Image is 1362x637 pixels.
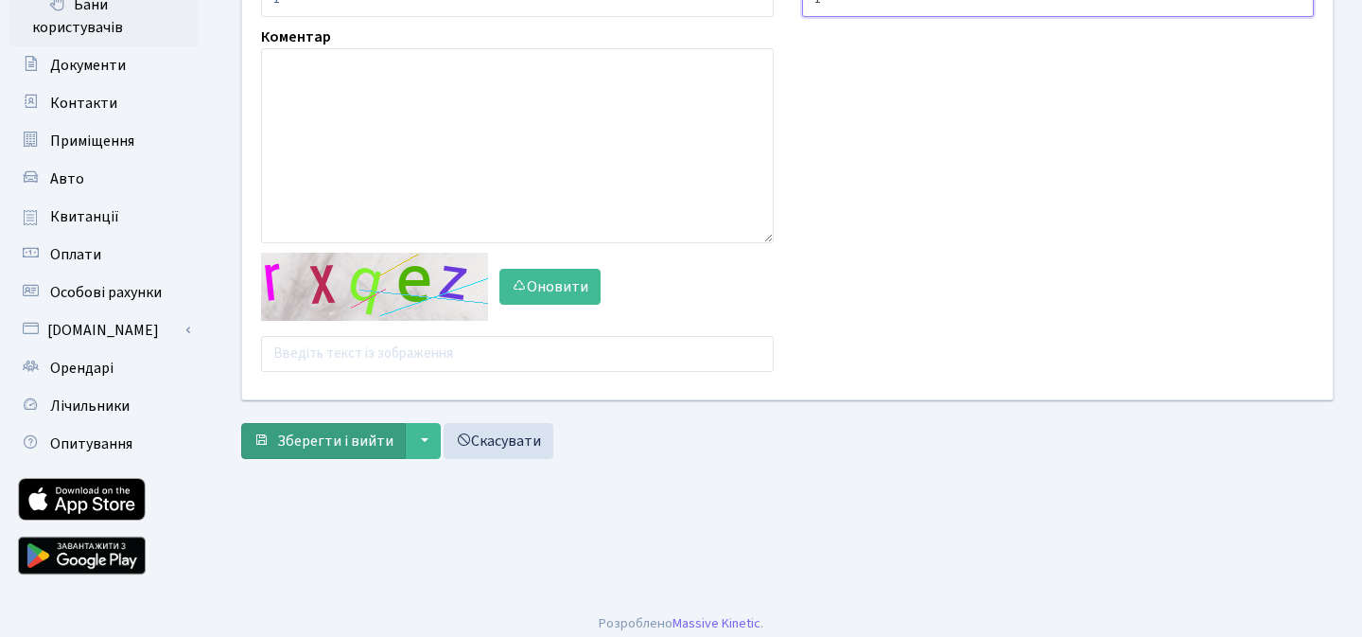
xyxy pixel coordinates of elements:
a: Контакти [9,84,199,122]
a: Особові рахунки [9,274,199,311]
span: Контакти [50,93,117,114]
a: Оплати [9,236,199,274]
a: [DOMAIN_NAME] [9,311,199,349]
a: Massive Kinetic [672,613,760,633]
span: Авто [50,168,84,189]
a: Документи [9,46,199,84]
span: Зберегти і вийти [277,431,393,451]
label: Коментар [261,26,331,48]
span: Орендарі [50,358,113,379]
a: Скасувати [444,423,553,459]
div: Розроблено . [599,613,763,634]
a: Квитанції [9,198,199,236]
span: Приміщення [50,131,134,151]
button: Оновити [499,269,601,305]
span: Квитанції [50,206,119,227]
a: Авто [9,160,199,198]
img: default [261,253,488,321]
a: Приміщення [9,122,199,160]
button: Зберегти і вийти [241,423,406,459]
span: Оплати [50,244,101,265]
span: Особові рахунки [50,282,162,303]
a: Орендарі [9,349,199,387]
input: Введіть текст із зображення [261,336,774,372]
span: Лічильники [50,396,130,416]
a: Лічильники [9,387,199,425]
span: Документи [50,55,126,76]
span: Опитування [50,434,132,454]
a: Опитування [9,425,199,463]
